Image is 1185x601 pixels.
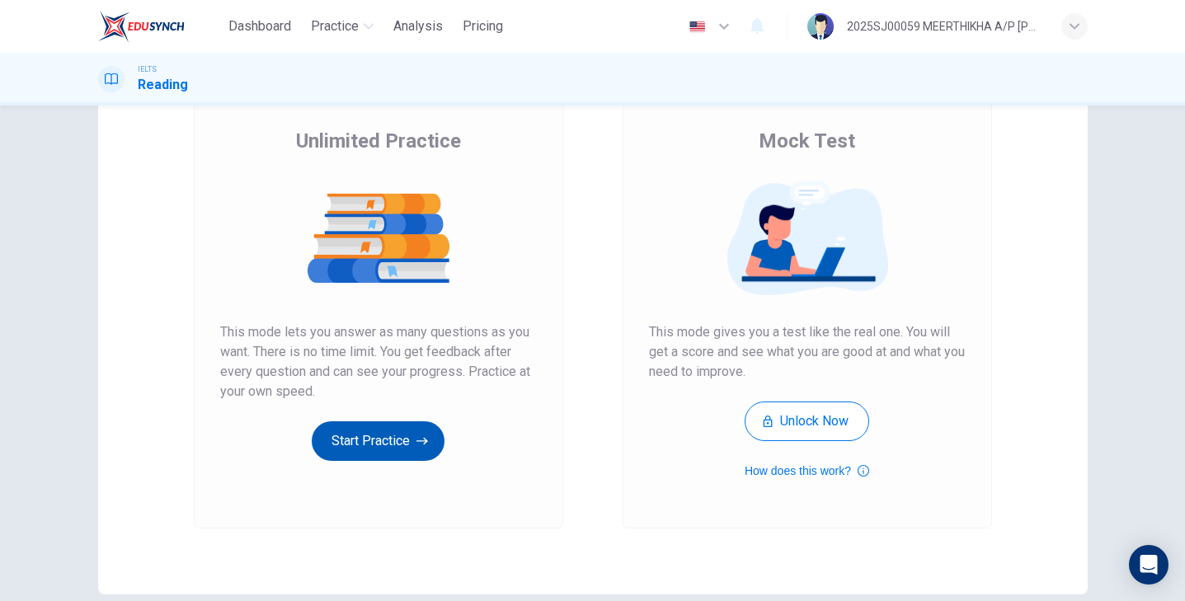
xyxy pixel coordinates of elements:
[1129,545,1169,585] div: Open Intercom Messenger
[687,21,708,33] img: en
[807,13,834,40] img: Profile picture
[393,16,443,36] span: Analysis
[759,128,855,154] span: Mock Test
[745,461,869,481] button: How does this work?
[138,63,157,75] span: IELTS
[387,12,449,41] button: Analysis
[222,12,298,41] button: Dashboard
[138,75,188,95] h1: Reading
[463,16,503,36] span: Pricing
[312,421,444,461] button: Start Practice
[220,322,537,401] span: This mode lets you answer as many questions as you want. There is no time limit. You get feedback...
[847,16,1042,36] div: 2025SJ00059 MEERTHIKHA A/P [PERSON_NAME]
[304,12,380,41] button: Practice
[98,10,223,43] a: EduSynch logo
[745,401,869,441] button: Unlock Now
[311,16,359,36] span: Practice
[649,322,966,382] span: This mode gives you a test like the real one. You will get a score and see what you are good at a...
[98,10,185,43] img: EduSynch logo
[296,128,461,154] span: Unlimited Practice
[228,16,291,36] span: Dashboard
[456,12,510,41] button: Pricing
